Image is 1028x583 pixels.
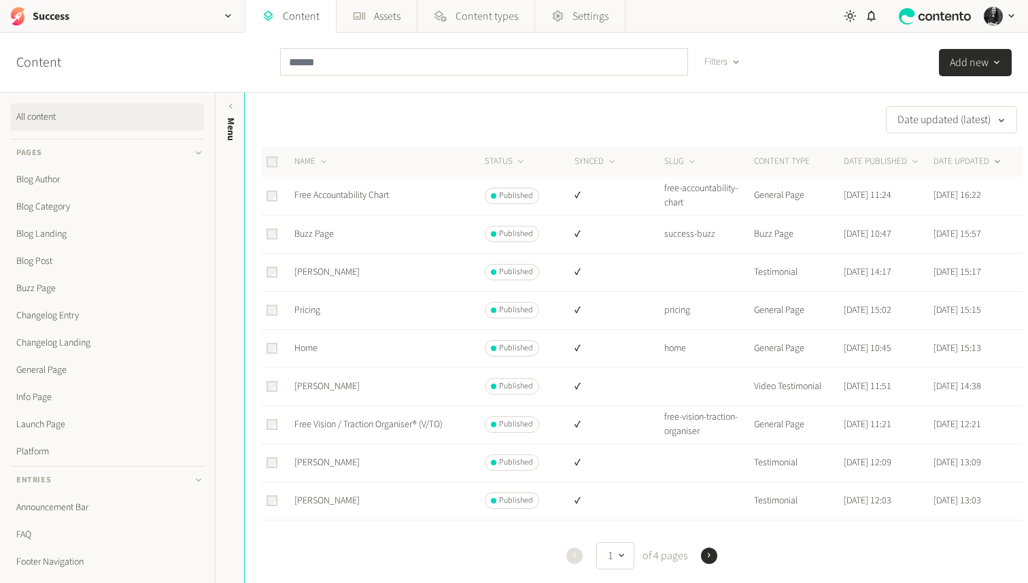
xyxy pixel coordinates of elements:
[753,405,843,444] td: General Page
[574,253,664,291] td: ✔
[933,303,981,317] time: [DATE] 15:15
[456,8,518,24] span: Content types
[574,215,664,253] td: ✔
[753,253,843,291] td: Testimonial
[224,118,238,141] span: Menu
[485,155,526,169] button: STATUS
[844,303,891,317] time: [DATE] 15:02
[984,7,1003,26] img: Hollie Duncan
[499,190,533,202] span: Published
[572,8,609,24] span: Settings
[933,456,981,469] time: [DATE] 13:09
[574,329,664,367] td: ✔
[844,380,891,393] time: [DATE] 11:51
[753,520,843,558] td: General Page
[664,177,753,215] td: free-accountability-chart
[886,106,1017,133] button: Date updated (latest)
[640,548,687,564] span: of 4 pages
[499,418,533,431] span: Published
[499,304,533,316] span: Published
[294,418,443,431] a: Free Vision / Traction Organiser® (V/TO)
[596,542,634,569] button: 1
[844,494,891,507] time: [DATE] 12:03
[753,177,843,215] td: General Page
[933,418,981,431] time: [DATE] 12:21
[574,405,664,444] td: ✔
[11,166,204,193] a: Blog Author
[574,520,664,558] td: ✔
[574,444,664,482] td: ✔
[294,456,360,469] a: [PERSON_NAME]
[16,474,51,486] span: Entries
[574,367,664,405] td: ✔
[664,291,753,329] td: pricing
[294,227,334,241] a: Buzz Page
[664,520,753,558] td: strety-vs-success
[844,456,891,469] time: [DATE] 12:09
[294,265,360,279] a: [PERSON_NAME]
[844,342,891,355] time: [DATE] 10:45
[11,411,204,438] a: Launch Page
[16,147,42,159] span: Pages
[294,494,360,507] a: [PERSON_NAME]
[11,329,204,356] a: Changelog Landing
[844,155,921,169] button: DATE PUBLISHED
[33,8,69,24] h2: Success
[499,495,533,507] span: Published
[753,291,843,329] td: General Page
[933,265,981,279] time: [DATE] 15:17
[664,329,753,367] td: home
[844,265,891,279] time: [DATE] 14:17
[753,147,843,177] th: CONTENT TYPE
[933,155,1003,169] button: DATE UPDATED
[753,482,843,520] td: Testimonial
[8,7,27,26] img: Success
[11,548,204,576] a: Footer Navigation
[933,380,981,393] time: [DATE] 14:38
[499,380,533,393] span: Published
[11,302,204,329] a: Changelog Entry
[933,494,981,507] time: [DATE] 13:03
[11,220,204,248] a: Blog Landing
[11,103,204,131] a: All content
[11,248,204,275] a: Blog Post
[753,444,843,482] td: Testimonial
[11,275,204,302] a: Buzz Page
[933,188,981,202] time: [DATE] 16:22
[574,482,664,520] td: ✔
[499,228,533,240] span: Published
[499,266,533,278] span: Published
[294,303,320,317] a: Pricing
[574,177,664,215] td: ✔
[753,367,843,405] td: Video Testimonial
[664,405,753,444] td: free-vision-traction-organiser
[11,438,204,465] a: Platform
[499,342,533,354] span: Published
[933,227,981,241] time: [DATE] 15:57
[693,48,751,76] button: Filters
[294,342,318,355] a: Home
[939,49,1012,76] button: Add new
[16,52,92,73] h2: Content
[704,55,727,69] span: Filters
[844,188,891,202] time: [DATE] 11:24
[11,521,204,548] a: FAQ
[499,456,533,469] span: Published
[844,418,891,431] time: [DATE] 11:21
[664,215,753,253] td: success-buzz
[753,215,843,253] td: Buzz Page
[11,384,204,411] a: Info Page
[294,155,329,169] button: NAME
[11,494,204,521] a: Announcement Bar
[844,227,891,241] time: [DATE] 10:47
[11,193,204,220] a: Blog Category
[11,356,204,384] a: General Page
[294,188,389,202] a: Free Accountability Chart
[753,329,843,367] td: General Page
[575,155,617,169] button: SYNCED
[933,342,981,355] time: [DATE] 15:13
[574,291,664,329] td: ✔
[294,380,360,393] a: [PERSON_NAME]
